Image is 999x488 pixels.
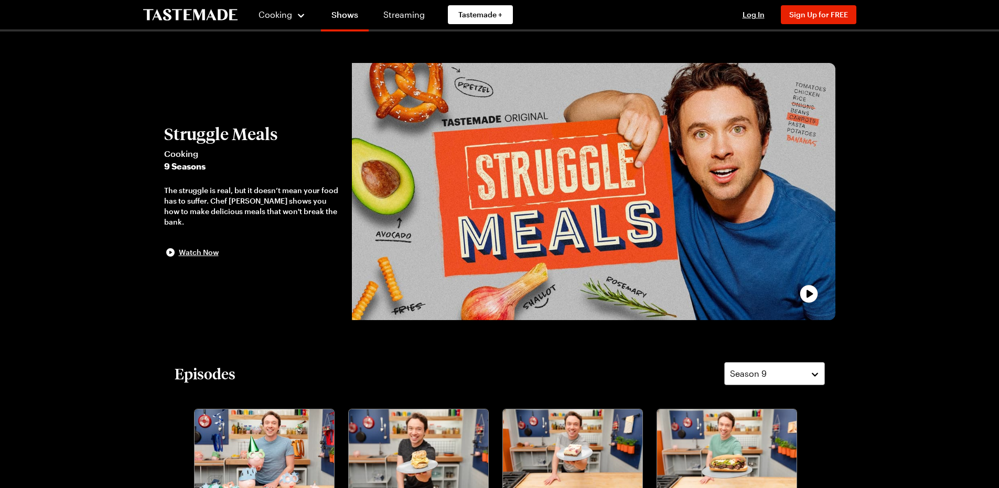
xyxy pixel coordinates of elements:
button: Cooking [259,2,306,27]
img: 100th Episode [195,409,334,488]
span: Cooking [259,9,292,19]
button: Season 9 [724,362,825,385]
button: Struggle MealsCooking9 SeasonsThe struggle is real, but it doesn’t mean your food has to suffer. ... [164,124,341,259]
img: Breakfast for Dinner [349,409,488,488]
span: Sign Up for FREE [789,10,848,19]
span: Cooking [164,147,341,160]
span: Watch Now [179,247,219,258]
h2: Episodes [175,364,235,383]
a: Shows [321,2,369,31]
button: Log In [733,9,775,20]
img: Grubby Good Food [657,409,797,488]
span: Tastemade + [458,9,502,20]
span: Log In [743,10,765,19]
span: Season 9 [730,367,767,380]
button: Sign Up for FREE [781,5,856,24]
img: Thanksgiving Leftovers [503,409,642,488]
button: play trailer [352,63,835,320]
h2: Struggle Meals [164,124,341,143]
a: To Tastemade Home Page [143,9,238,21]
a: Tastemade + [448,5,513,24]
span: 9 Seasons [164,160,341,173]
img: Struggle Meals [352,63,835,320]
div: The struggle is real, but it doesn’t mean your food has to suffer. Chef [PERSON_NAME] shows you h... [164,185,341,227]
